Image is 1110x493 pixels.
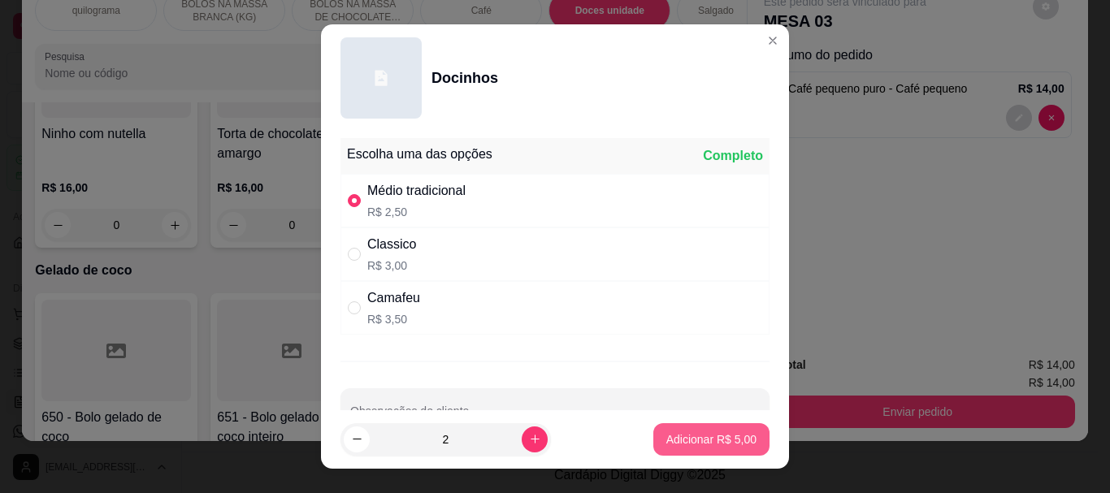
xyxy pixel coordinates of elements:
[522,426,548,452] button: increase-product-quantity
[367,311,420,327] p: R$ 3,50
[350,409,760,426] input: Observações do cliente
[760,28,786,54] button: Close
[347,145,492,164] div: Escolha uma das opções
[431,67,498,89] div: Docinhos
[367,257,416,274] p: R$ 3,00
[367,181,466,201] div: Médio tradicional
[703,146,763,166] div: Completo
[367,235,416,254] div: Classico
[367,204,466,220] p: R$ 2,50
[666,431,757,448] p: Adicionar R$ 5,00
[653,423,770,456] button: Adicionar R$ 5,00
[367,288,420,308] div: Camafeu
[344,426,370,452] button: decrease-product-quantity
